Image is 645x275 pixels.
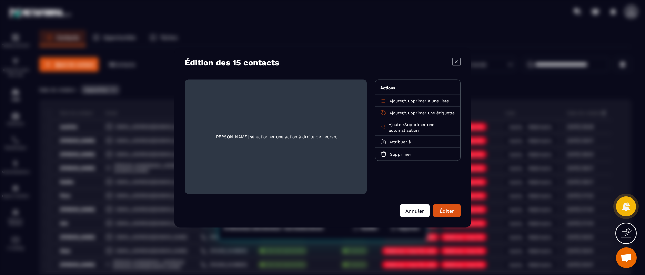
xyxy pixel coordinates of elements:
button: Éditer [433,204,461,217]
p: / [389,110,455,116]
span: Ajouter [389,111,403,115]
span: Supprimer à une liste [405,99,449,103]
span: Ajouter [389,99,403,103]
p: / [388,122,455,133]
span: Supprimer une automatisation [388,122,434,133]
p: / [389,98,449,104]
h4: Édition des 15 contacts [185,58,279,68]
span: Ajouter [388,122,402,127]
span: [PERSON_NAME] sélectionner une action à droite de l'écran. [190,85,361,189]
span: Attribuer à [389,140,411,144]
span: Supprimer [390,152,411,157]
span: Actions [380,85,395,90]
button: Annuler [400,204,430,217]
span: Supprimer une étiquette [405,111,455,115]
div: Ouvrir le chat [616,247,637,268]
